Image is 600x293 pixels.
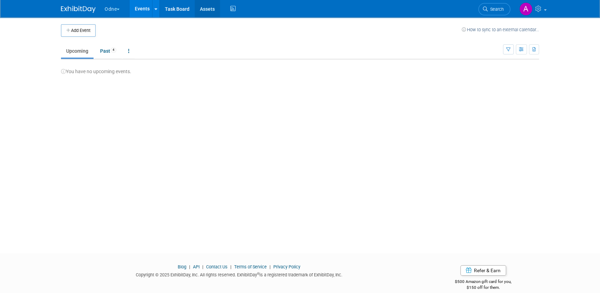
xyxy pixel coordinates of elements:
[427,285,539,291] div: $150 off for them.
[61,6,96,13] img: ExhibitDay
[206,264,228,269] a: Contact Us
[193,264,200,269] a: API
[488,7,504,12] span: Search
[61,270,417,278] div: Copyright © 2025 ExhibitDay, Inc. All rights reserved. ExhibitDay is a registered trademark of Ex...
[257,272,259,276] sup: ®
[61,69,131,74] span: You have no upcoming events.
[61,24,96,37] button: Add Event
[234,264,267,269] a: Terms of Service
[519,2,532,16] img: Art Stewart
[61,44,94,58] a: Upcoming
[229,264,233,269] span: |
[111,48,116,53] span: 4
[460,265,506,276] a: Refer & Earn
[95,44,122,58] a: Past4
[273,264,300,269] a: Privacy Policy
[427,274,539,290] div: $500 Amazon gift card for you,
[201,264,205,269] span: |
[478,3,510,15] a: Search
[187,264,192,269] span: |
[268,264,272,269] span: |
[462,27,539,32] a: How to sync to an external calendar...
[178,264,186,269] a: Blog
